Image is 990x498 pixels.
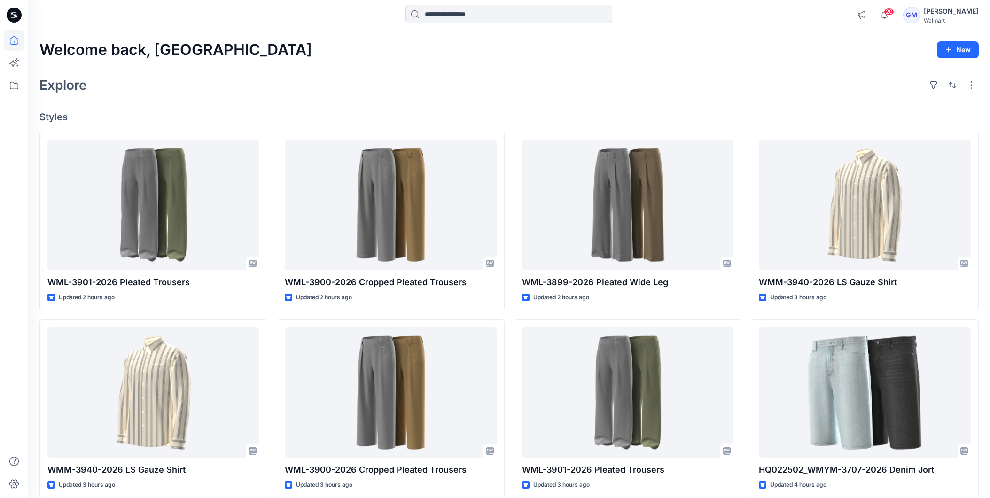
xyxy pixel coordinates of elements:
[884,8,894,16] span: 20
[39,41,312,59] h2: Welcome back, [GEOGRAPHIC_DATA]
[47,276,259,289] p: WML-3901-2026 Pleated Trousers
[47,327,259,458] a: WMM-3940-2026 LS Gauze Shirt
[296,293,352,303] p: Updated 2 hours ago
[59,293,115,303] p: Updated 2 hours ago
[39,78,87,93] h2: Explore
[285,327,497,458] a: WML-3900-2026 Cropped Pleated Trousers
[759,276,971,289] p: WMM-3940-2026 LS Gauze Shirt
[296,480,352,490] p: Updated 3 hours ago
[533,293,589,303] p: Updated 2 hours ago
[759,463,971,476] p: HQ022502_WMYM-3707-2026 Denim Jort
[770,293,826,303] p: Updated 3 hours ago
[770,480,826,490] p: Updated 4 hours ago
[759,140,971,270] a: WMM-3940-2026 LS Gauze Shirt
[533,480,590,490] p: Updated 3 hours ago
[759,327,971,458] a: HQ022502_WMYM-3707-2026 Denim Jort
[285,140,497,270] a: WML-3900-2026 Cropped Pleated Trousers
[285,463,497,476] p: WML-3900-2026 Cropped Pleated Trousers
[47,140,259,270] a: WML-3901-2026 Pleated Trousers
[924,6,978,17] div: [PERSON_NAME]
[522,327,734,458] a: WML-3901-2026 Pleated Trousers
[903,7,920,23] div: GM
[522,463,734,476] p: WML-3901-2026 Pleated Trousers
[924,17,978,24] div: Walmart
[522,276,734,289] p: WML-3899-2026 Pleated Wide Leg
[47,463,259,476] p: WMM-3940-2026 LS Gauze Shirt
[285,276,497,289] p: WML-3900-2026 Cropped Pleated Trousers
[522,140,734,270] a: WML-3899-2026 Pleated Wide Leg
[937,41,979,58] button: New
[39,111,979,123] h4: Styles
[59,480,115,490] p: Updated 3 hours ago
